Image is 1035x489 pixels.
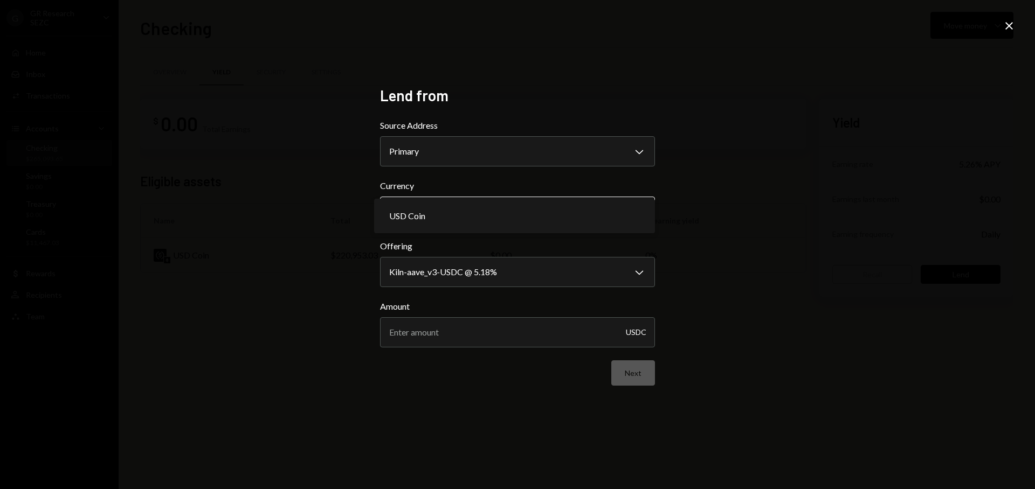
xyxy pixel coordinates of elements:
[380,240,655,253] label: Offering
[380,317,655,347] input: Enter amount
[380,136,655,166] button: Source Address
[380,300,655,313] label: Amount
[389,209,425,222] span: USD Coin
[626,317,646,347] div: USDC
[380,85,655,106] h2: Lend from
[380,257,655,287] button: Offering
[380,179,655,192] label: Currency
[380,119,655,132] label: Source Address
[380,197,655,227] button: Currency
